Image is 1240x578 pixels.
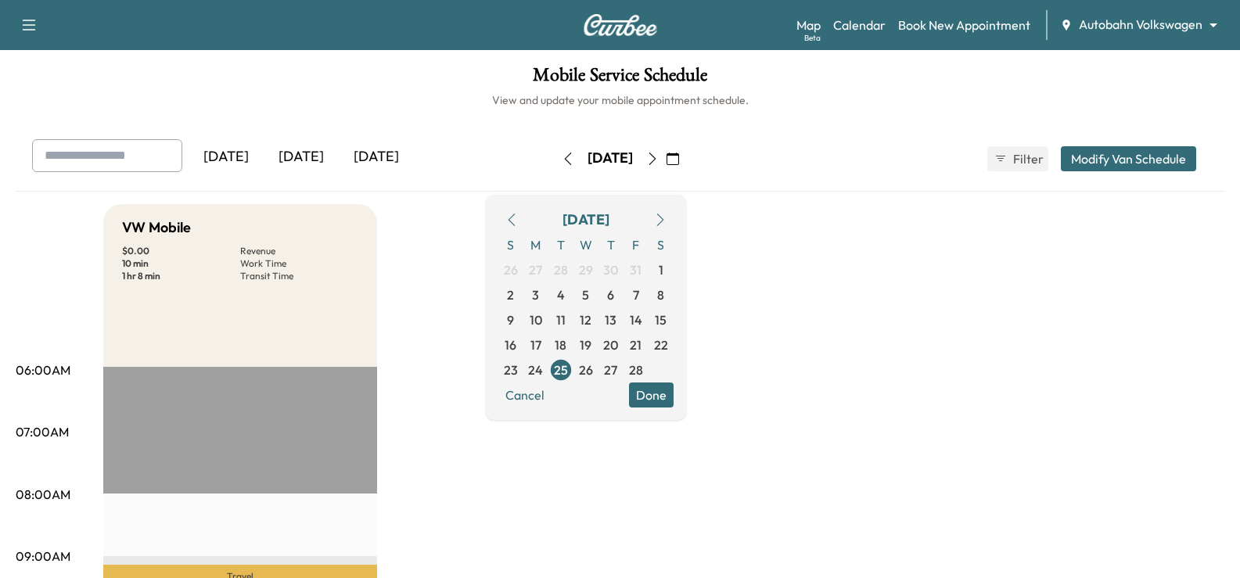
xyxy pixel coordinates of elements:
span: 3 [532,285,539,304]
p: Revenue [240,245,358,257]
div: [DATE] [588,149,633,168]
p: 08:00AM [16,485,70,504]
p: 07:00AM [16,422,69,441]
span: 27 [529,260,542,279]
div: [DATE] [562,209,609,231]
div: [DATE] [264,139,339,175]
span: 4 [557,285,565,304]
span: T [598,232,624,257]
span: 7 [633,285,639,304]
div: [DATE] [339,139,414,175]
span: 10 [530,311,542,329]
span: F [624,232,649,257]
span: 1 [659,260,663,279]
span: 31 [630,260,642,279]
span: 29 [579,260,593,279]
span: 30 [603,260,618,279]
span: 26 [579,361,593,379]
span: 28 [629,361,643,379]
a: Book New Appointment [898,16,1030,34]
p: 06:00AM [16,361,70,379]
span: 27 [604,361,617,379]
span: 16 [505,336,516,354]
span: 26 [504,260,518,279]
span: 14 [630,311,642,329]
img: Curbee Logo [583,14,658,36]
span: 13 [605,311,616,329]
span: 22 [654,336,668,354]
a: MapBeta [796,16,821,34]
a: Calendar [833,16,886,34]
p: Transit Time [240,270,358,282]
div: Beta [804,32,821,44]
span: 19 [580,336,591,354]
span: Filter [1013,149,1041,168]
span: 18 [555,336,566,354]
p: 09:00AM [16,547,70,565]
button: Modify Van Schedule [1061,146,1196,171]
span: 28 [554,260,568,279]
h6: View and update your mobile appointment schedule. [16,92,1224,108]
p: $ 0.00 [122,245,240,257]
span: M [523,232,548,257]
span: 8 [657,285,664,304]
span: 6 [607,285,614,304]
button: Cancel [498,382,552,407]
span: 23 [504,361,518,379]
button: Filter [987,146,1048,171]
span: Autobahn Volkswagen [1079,16,1202,34]
span: 25 [554,361,568,379]
span: 5 [582,285,589,304]
span: 12 [580,311,591,329]
span: T [548,232,573,257]
span: 17 [530,336,541,354]
span: 11 [556,311,566,329]
h5: VW Mobile [122,217,191,239]
span: 24 [528,361,543,379]
span: 15 [655,311,667,329]
span: 20 [603,336,618,354]
p: Work Time [240,257,358,270]
span: 9 [507,311,514,329]
span: S [649,232,674,257]
h1: Mobile Service Schedule [16,66,1224,92]
p: 10 min [122,257,240,270]
span: W [573,232,598,257]
button: Done [629,382,674,407]
div: [DATE] [189,139,264,175]
p: 1 hr 8 min [122,270,240,282]
span: 2 [507,285,514,304]
span: 21 [630,336,642,354]
span: S [498,232,523,257]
